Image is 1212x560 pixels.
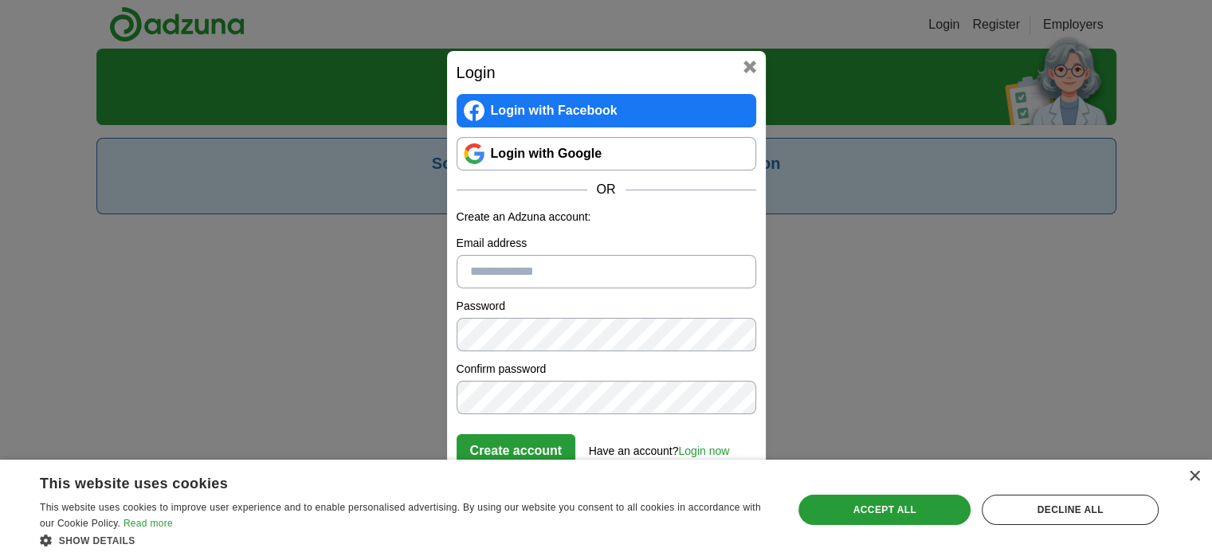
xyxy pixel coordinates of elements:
[59,535,135,546] span: Show details
[124,518,173,529] a: Read more, opens a new window
[40,469,731,493] div: This website uses cookies
[457,61,756,84] h2: Login
[457,94,756,127] a: Login with Facebook
[1188,471,1200,483] div: Close
[798,495,971,525] div: Accept all
[40,502,761,529] span: This website uses cookies to improve user experience and to enable personalised advertising. By u...
[457,209,756,225] p: Create an Adzuna account:
[589,433,730,460] div: Have an account?
[457,137,756,170] a: Login with Google
[587,180,626,199] span: OR
[457,235,756,252] label: Email address
[982,495,1159,525] div: Decline all
[678,444,729,457] a: Login now
[40,532,771,548] div: Show details
[457,361,756,378] label: Confirm password
[457,434,576,468] button: Create account
[457,298,756,315] label: Password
